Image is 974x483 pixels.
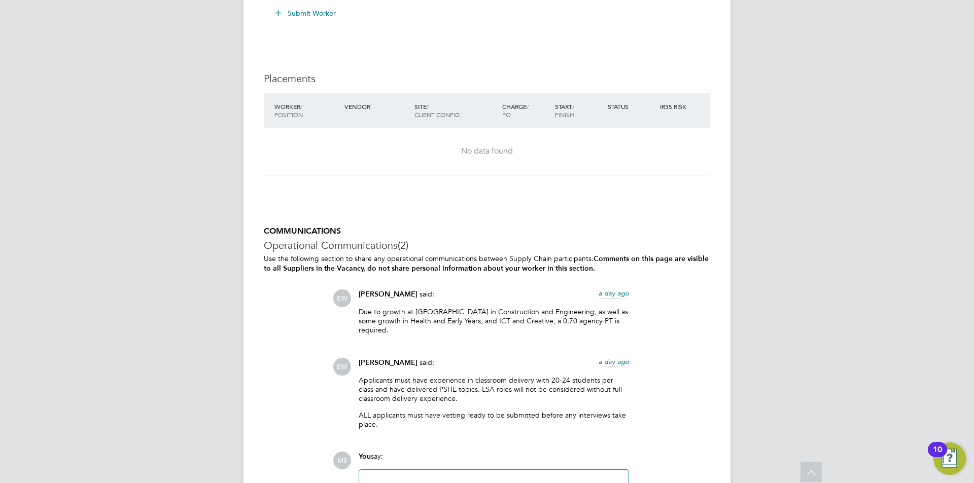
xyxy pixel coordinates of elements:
[359,452,629,469] div: say:
[552,97,605,124] div: Start
[420,289,434,299] span: said:
[933,442,966,475] button: Open Resource Center, 10 new notifications
[264,72,710,85] h3: Placements
[414,102,460,119] span: / Client Config
[555,102,574,119] span: / Finish
[500,97,552,124] div: Charge
[274,146,700,157] div: No data found
[333,358,351,376] span: EW
[264,239,710,252] h3: Operational Communications
[359,358,418,367] span: [PERSON_NAME]
[264,254,710,273] p: Use the following section to share any operational communications between Supply Chain participants.
[657,97,692,116] div: IR35 Risk
[359,411,629,429] p: ALL applicants must have vetting ready to be submitted before any interviews take place.
[268,5,344,21] button: Submit Worker
[333,289,351,307] span: EW
[274,102,303,119] span: / Position
[359,307,629,335] p: Due to growth at [GEOGRAPHIC_DATA] in Construction and Engineering, as well as some growth in Hea...
[359,452,371,461] span: You
[264,254,709,273] b: Comments on this page are visible to all Suppliers in the Vacancy, do not share personal informat...
[605,97,658,116] div: Status
[599,357,629,366] span: a day ago
[420,358,434,367] span: said:
[333,452,351,469] span: MS
[933,450,942,463] div: 10
[264,226,710,237] h5: COMMUNICATIONS
[599,289,629,298] span: a day ago
[398,239,408,252] span: (2)
[412,97,500,124] div: Site
[502,102,529,119] span: / PO
[359,376,629,403] p: Applicants must have experience in classroom delivery with 20-24 students per class and have deli...
[342,97,412,116] div: Vendor
[272,97,342,124] div: Worker
[359,290,418,299] span: [PERSON_NAME]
